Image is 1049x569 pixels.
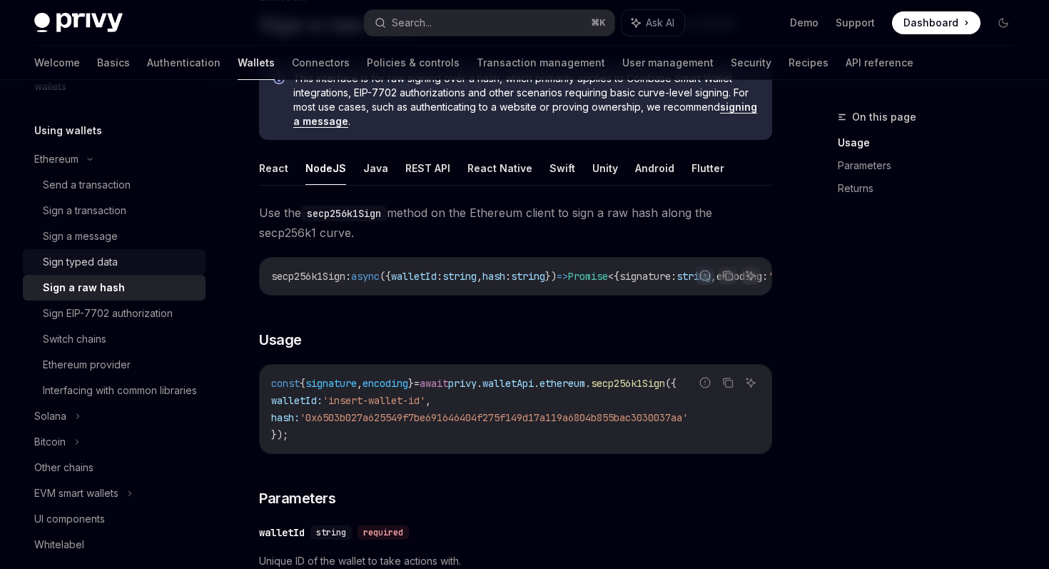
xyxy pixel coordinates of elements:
span: ({ [380,270,391,283]
div: Sign typed data [43,253,118,271]
span: const [271,377,300,390]
button: Ask AI [741,266,760,285]
a: Welcome [34,46,80,80]
span: async [351,270,380,283]
div: Sign a raw hash [43,279,125,296]
span: walletId: [271,394,323,407]
a: UI components [23,506,206,532]
span: string [442,270,477,283]
button: Swift [549,151,575,185]
span: encoding [363,377,408,390]
a: Basics [97,46,130,80]
span: signature [619,270,671,283]
code: secp256k1Sign [301,206,387,221]
button: Ask AI [622,10,684,36]
span: Dashboard [903,16,958,30]
div: required [358,525,409,540]
span: : [762,270,768,283]
span: : [505,270,511,283]
span: { [300,377,305,390]
span: . [534,377,539,390]
a: Security [731,46,771,80]
span: This interface is for raw signing over a hash, which primarily applies to Coinbase Smart Wallet i... [293,71,758,129]
div: Whitelabel [34,536,84,553]
span: ({ [665,377,676,390]
a: Connectors [292,46,350,80]
a: Sign a transaction [23,198,206,223]
img: dark logo [34,13,123,33]
div: Interfacing with common libraries [43,382,197,399]
span: { [614,270,619,283]
a: Recipes [789,46,828,80]
button: Copy the contents from the code block [719,373,737,392]
span: ethereum [539,377,585,390]
span: < [608,270,614,283]
span: , [425,394,431,407]
div: Sign a transaction [43,202,126,219]
span: ⌘ K [591,17,606,29]
a: Sign EIP-7702 authorization [23,301,206,326]
a: Sign a raw hash [23,275,206,301]
span: . [585,377,591,390]
span: , [477,270,482,283]
a: User management [622,46,714,80]
button: REST API [405,151,450,185]
span: Promise [568,270,608,283]
span: => [557,270,568,283]
span: Ask AI [646,16,674,30]
a: Support [836,16,875,30]
button: Report incorrect code [696,266,714,285]
div: EVM smart wallets [34,485,118,502]
button: Toggle dark mode [992,11,1015,34]
a: Usage [838,131,1026,154]
a: Parameters [838,154,1026,177]
button: NodeJS [305,151,346,185]
span: : [437,270,442,283]
span: walletId [391,270,437,283]
button: Copy the contents from the code block [719,266,737,285]
span: walletApi [482,377,534,390]
a: Send a transaction [23,172,206,198]
span: On this page [852,109,916,126]
div: walletId [259,525,305,540]
span: Parameters [259,488,335,508]
h5: Using wallets [34,122,102,139]
div: UI components [34,510,105,528]
a: Authentication [147,46,221,80]
button: React Native [467,151,532,185]
div: Switch chains [43,331,106,348]
a: Demo [790,16,819,30]
div: Bitcoin [34,433,66,450]
span: string [676,270,711,283]
span: string [316,527,346,538]
span: , [357,377,363,390]
div: Ethereum [34,151,78,168]
a: Other chains [23,455,206,480]
div: Ethereum provider [43,356,131,373]
a: Returns [838,177,1026,200]
span: secp256k1Sign [271,270,345,283]
div: Solana [34,408,66,425]
span: . [477,377,482,390]
a: Sign typed data [23,249,206,275]
a: Wallets [238,46,275,80]
span: Usage [259,330,302,350]
span: 'hex' [768,270,796,283]
a: Transaction management [477,46,605,80]
svg: Info [273,73,288,87]
span: hash [482,270,505,283]
span: signature [305,377,357,390]
button: Ask AI [741,373,760,392]
button: React [259,151,288,185]
span: : [345,270,351,283]
span: '0x6503b027a625549f7be691646404f275f149d17a119a6804b855bac3030037aa' [300,411,688,424]
a: Dashboard [892,11,980,34]
span: privy [448,377,477,390]
span: secp256k1Sign [591,377,665,390]
span: = [414,377,420,390]
a: Switch chains [23,326,206,352]
span: Use the method on the Ethereum client to sign a raw hash along the secp256k1 curve. [259,203,772,243]
button: Search...⌘K [365,10,614,36]
a: API reference [846,46,913,80]
div: Other chains [34,459,93,476]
